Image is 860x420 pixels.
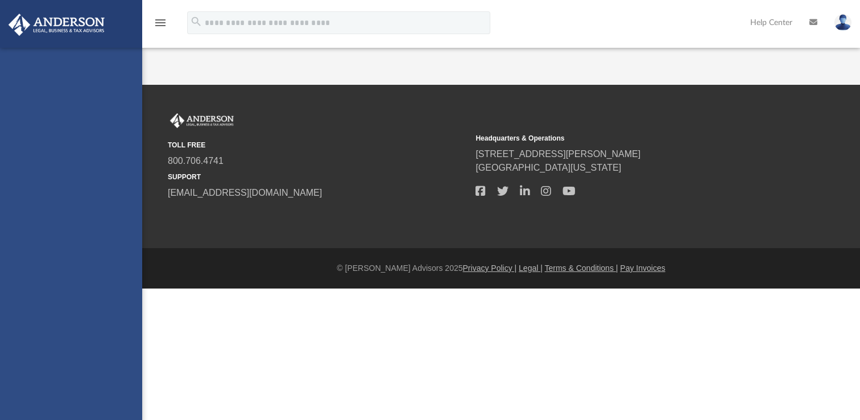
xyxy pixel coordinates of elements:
a: [EMAIL_ADDRESS][DOMAIN_NAME] [168,188,322,197]
a: 800.706.4741 [168,156,224,166]
img: Anderson Advisors Platinum Portal [168,113,236,128]
i: search [190,15,202,28]
small: Headquarters & Operations [476,133,775,143]
div: © [PERSON_NAME] Advisors 2025 [142,262,860,274]
i: menu [154,16,167,30]
small: SUPPORT [168,172,468,182]
img: Anderson Advisors Platinum Portal [5,14,108,36]
a: Legal | [519,263,543,273]
a: menu [154,22,167,30]
a: Pay Invoices [620,263,665,273]
a: Terms & Conditions | [545,263,618,273]
a: [GEOGRAPHIC_DATA][US_STATE] [476,163,621,172]
small: TOLL FREE [168,140,468,150]
a: Privacy Policy | [463,263,517,273]
img: User Pic [834,14,851,31]
a: [STREET_ADDRESS][PERSON_NAME] [476,149,640,159]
